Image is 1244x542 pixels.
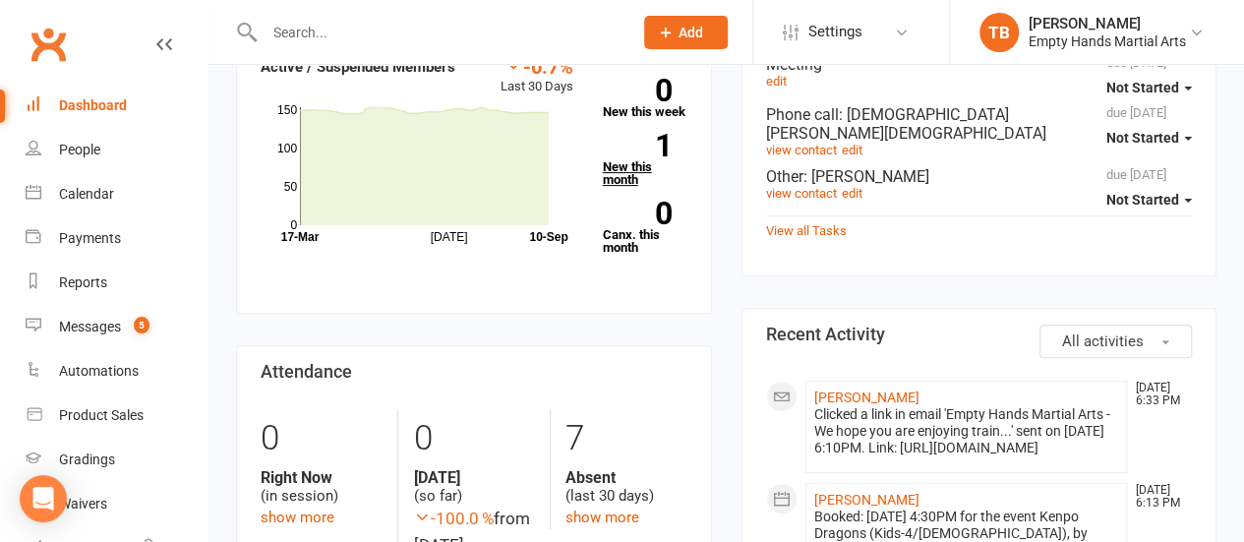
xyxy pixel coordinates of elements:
[842,143,862,157] a: edit
[26,349,207,393] a: Automations
[26,482,207,526] a: Waivers
[814,406,1119,456] div: Clicked a link in email 'Empty Hands Martial Arts - We hope you are enjoying train...' sent on [D...
[413,468,534,487] strong: [DATE]
[59,452,115,467] div: Gradings
[26,216,207,261] a: Payments
[679,25,703,40] span: Add
[1106,192,1179,208] span: Not Started
[59,407,144,423] div: Product Sales
[261,468,383,487] strong: Right Now
[26,305,207,349] a: Messages 5
[261,509,334,526] a: show more
[413,409,534,468] div: 0
[261,58,455,76] strong: Active / Suspended Members
[603,199,672,228] strong: 0
[134,317,149,333] span: 5
[565,409,686,468] div: 7
[603,202,687,254] a: 0Canx. this month
[59,319,121,334] div: Messages
[842,186,862,201] a: edit
[259,19,620,46] input: Search...
[413,509,493,528] span: -100.0 %
[766,186,837,201] a: view contact
[766,143,837,157] a: view contact
[261,409,383,468] div: 0
[1106,80,1179,95] span: Not Started
[1126,382,1191,407] time: [DATE] 6:33 PM
[603,79,687,118] a: 0New this week
[766,223,847,238] a: View all Tasks
[26,393,207,438] a: Product Sales
[766,105,1193,143] div: Phone call
[1029,15,1186,32] div: [PERSON_NAME]
[501,55,573,97] div: Last 30 Days
[803,167,929,186] span: : [PERSON_NAME]
[603,131,672,160] strong: 1
[565,468,686,487] strong: Absent
[413,468,534,506] div: (so far)
[603,76,672,105] strong: 0
[59,274,107,290] div: Reports
[26,172,207,216] a: Calendar
[59,363,139,379] div: Automations
[501,55,573,77] div: -0.7%
[26,84,207,128] a: Dashboard
[59,97,127,113] div: Dashboard
[565,509,639,526] a: show more
[1039,325,1192,358] button: All activities
[261,362,687,382] h3: Attendance
[766,325,1193,344] h3: Recent Activity
[59,142,100,157] div: People
[603,134,687,186] a: 1New this month
[1126,484,1191,510] time: [DATE] 6:13 PM
[808,10,862,54] span: Settings
[766,167,1193,186] div: Other
[1029,32,1186,50] div: Empty Hands Martial Arts
[1106,130,1179,146] span: Not Started
[24,20,73,69] a: Clubworx
[1106,182,1192,217] button: Not Started
[59,230,121,246] div: Payments
[59,186,114,202] div: Calendar
[20,475,67,522] div: Open Intercom Messenger
[1062,332,1144,350] span: All activities
[59,496,107,512] div: Waivers
[1106,70,1192,105] button: Not Started
[261,468,383,506] div: (in session)
[814,390,919,405] a: [PERSON_NAME]
[979,13,1019,52] div: TB
[766,74,787,89] a: edit
[26,261,207,305] a: Reports
[644,16,728,49] button: Add
[814,492,919,508] a: [PERSON_NAME]
[26,438,207,482] a: Gradings
[565,468,686,506] div: (last 30 days)
[766,105,1046,143] span: : [DEMOGRAPHIC_DATA][PERSON_NAME][DEMOGRAPHIC_DATA]
[26,128,207,172] a: People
